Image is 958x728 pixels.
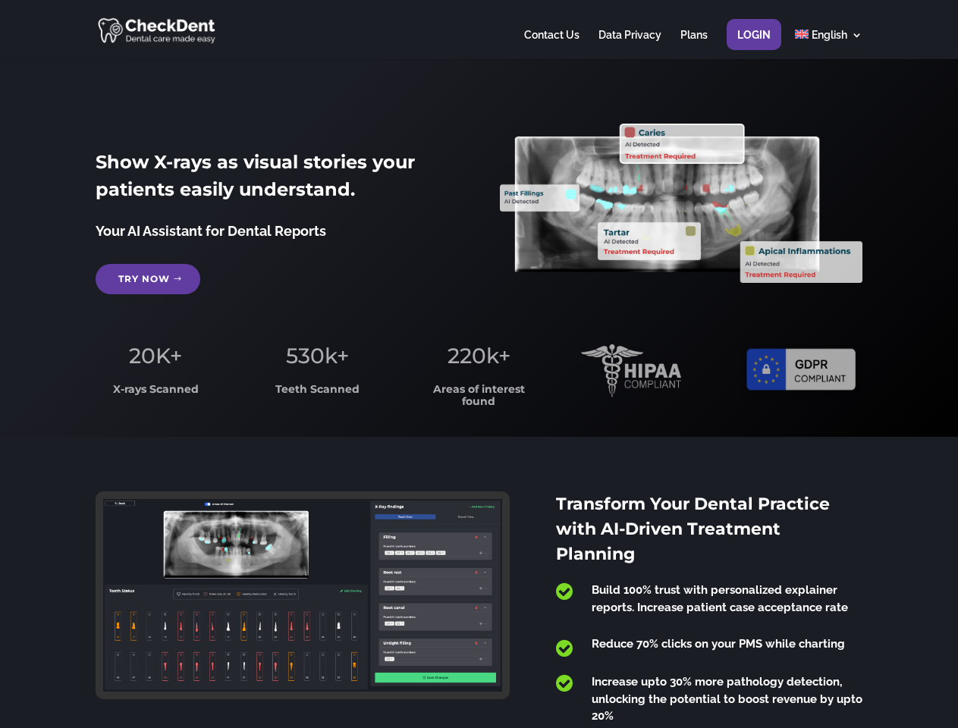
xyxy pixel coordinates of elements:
[500,124,862,283] img: X_Ray_annotated
[419,384,539,415] h3: Areas of interest found
[556,673,573,693] span: 
[795,30,862,59] a: English
[556,582,573,601] span: 
[737,30,771,59] a: Login
[592,675,862,723] span: Increase upto 30% more pathology detection, unlocking the potential to boost revenue by upto 20%
[592,583,848,614] span: Build 100% trust with personalized explainer reports. Increase patient case acceptance rate
[129,343,182,369] span: 20K+
[592,637,845,651] span: Reduce 70% clicks on your PMS while charting
[556,639,573,658] span: 
[98,15,217,45] img: CheckDent AI
[556,494,830,564] span: Transform Your Dental Practice with AI-Driven Treatment Planning
[680,30,708,59] a: Plans
[286,343,349,369] span: 530k+
[448,343,510,369] span: 220k+
[96,223,326,239] span: Your AI Assistant for Dental Reports
[96,264,200,294] a: Try Now
[598,30,661,59] a: Data Privacy
[524,30,580,59] a: Contact Us
[96,149,457,211] h2: Show X-rays as visual stories your patients easily understand.
[812,29,847,41] span: English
